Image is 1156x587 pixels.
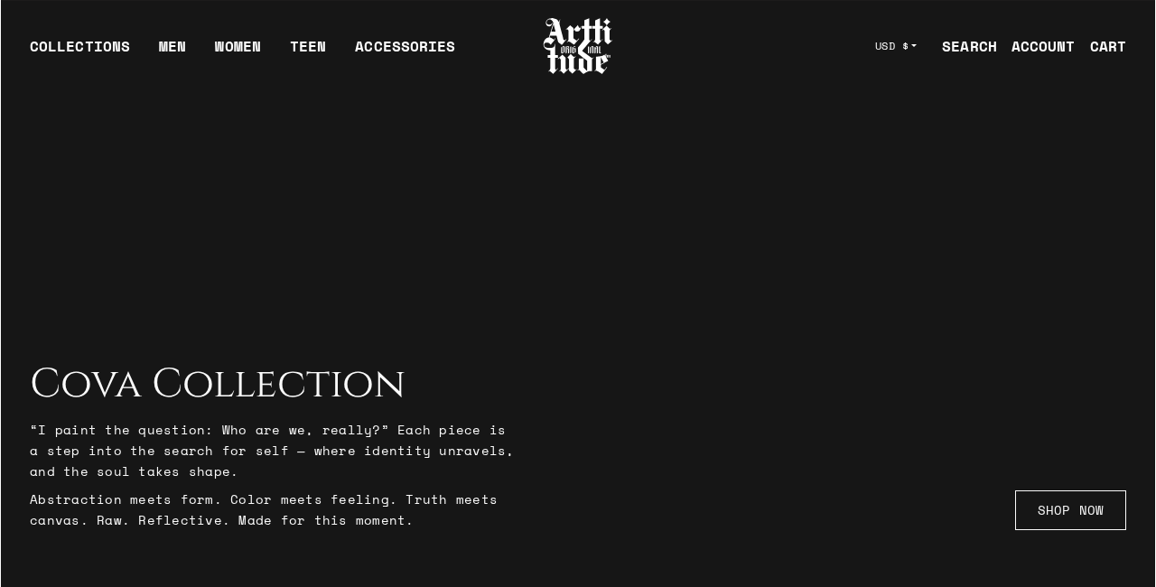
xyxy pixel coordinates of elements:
[542,15,614,77] img: Arttitude
[30,361,517,408] h2: Cova Collection
[1090,35,1126,57] div: CART
[1076,28,1126,64] a: Open cart
[355,35,455,71] div: ACCESSORIES
[30,489,517,530] p: Abstraction meets form. Color meets feeling. Truth meets canvas. Raw. Reflective. Made for this m...
[30,35,130,71] div: COLLECTIONS
[30,419,517,481] p: “I paint the question: Who are we, really?” Each piece is a step into the search for self — where...
[159,35,186,71] a: MEN
[875,39,909,53] span: USD $
[290,35,326,71] a: TEEN
[997,28,1076,64] a: ACCOUNT
[928,28,997,64] a: SEARCH
[215,35,261,71] a: WOMEN
[1015,490,1126,530] a: SHOP NOW
[864,26,928,66] button: USD $
[15,35,470,71] ul: Main navigation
